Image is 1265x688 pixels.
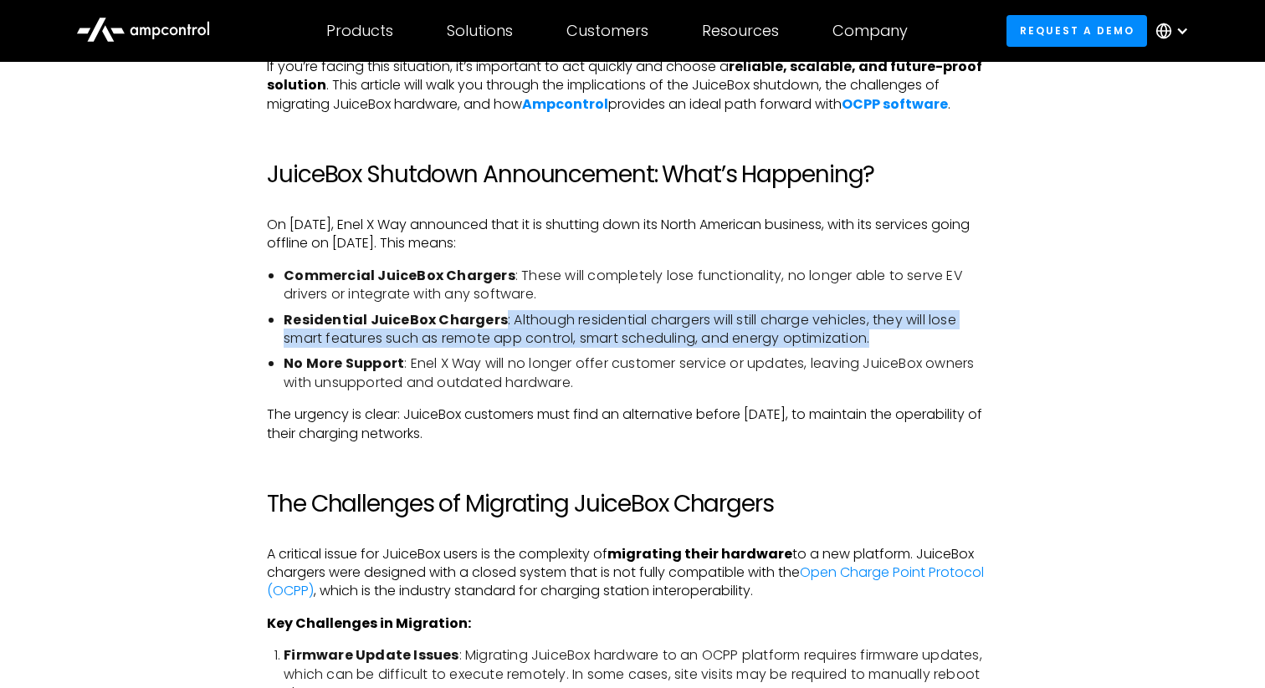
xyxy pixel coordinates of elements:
li: : Enel X Way will no longer offer customer service or updates, leaving JuiceBox owners with unsup... [284,354,998,392]
div: Customers [566,22,648,40]
li: : These will completely lose functionality, no longer able to serve EV drivers or integrate with ... [284,267,998,304]
div: Company [832,22,908,40]
a: Ampcontrol [522,94,608,114]
div: Products [326,22,393,40]
a: Request a demo [1006,15,1147,46]
h2: The Challenges of Migrating JuiceBox Chargers [267,490,998,518]
strong: Key Challenges in Migration: [267,614,471,633]
strong: Firmware Update Issues [284,645,458,665]
li: : Although residential chargers will still charge vehicles, they will lose smart features such as... [284,311,998,349]
a: Open Charge Point Protocol (OCPP) [267,563,984,600]
div: Resources [702,22,779,40]
strong: Residential JuiceBox Chargers [284,310,508,329]
p: If you’re facing this situation, it’s important to act quickly and choose a . This article will w... [267,58,998,114]
div: Solutions [447,22,513,40]
strong: Commercial JuiceBox Chargers [284,266,515,285]
strong: reliable, scalable, and future-proof solution [267,57,982,94]
strong: migrating their hardware [607,544,792,563]
p: On [DATE], Enel X Way announced that it is shutting down its North American business, with its se... [267,216,998,253]
a: OCPP software [842,94,948,114]
p: A critical issue for JuiceBox users is the complexity of to a new platform. JuiceBox chargers wer... [267,545,998,601]
h2: JuiceBox Shutdown Announcement: What’s Happening? [267,161,998,189]
p: The urgency is clear: JuiceBox customers must find an alternative before [DATE], to maintain the ... [267,405,998,443]
strong: No More Support [284,354,404,373]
